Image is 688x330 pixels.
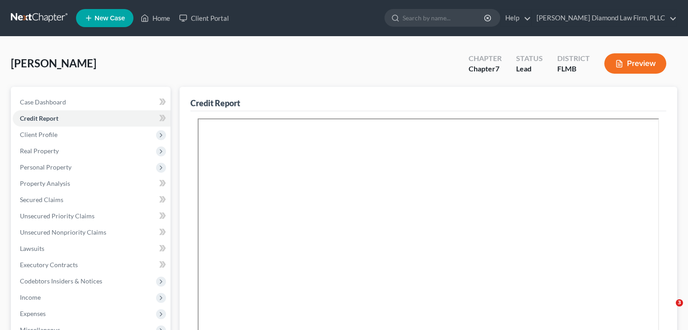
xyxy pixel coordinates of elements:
a: Secured Claims [13,192,171,208]
div: Status [516,53,543,64]
span: Expenses [20,310,46,317]
span: Credit Report [20,114,58,122]
a: Unsecured Nonpriority Claims [13,224,171,240]
a: Client Portal [175,10,233,26]
a: Property Analysis [13,175,171,192]
a: Lawsuits [13,240,171,257]
div: Lead [516,64,543,74]
button: Preview [604,53,666,74]
a: Help [501,10,531,26]
a: Unsecured Priority Claims [13,208,171,224]
span: New Case [95,15,125,22]
span: Codebtors Insiders & Notices [20,277,102,285]
div: Chapter [469,64,502,74]
a: Executory Contracts [13,257,171,273]
span: Property Analysis [20,179,70,187]
input: Search by name... [403,9,485,26]
div: Credit Report [190,98,240,108]
span: Unsecured Priority Claims [20,212,95,220]
span: Real Property [20,147,59,155]
span: Income [20,293,41,301]
span: Unsecured Nonpriority Claims [20,228,106,236]
span: 7 [495,64,499,73]
span: Case Dashboard [20,98,66,106]
span: Executory Contracts [20,261,78,269]
a: Home [136,10,175,26]
span: [PERSON_NAME] [11,57,96,70]
div: Chapter [469,53,502,64]
a: Case Dashboard [13,94,171,110]
iframe: Intercom live chat [657,299,679,321]
div: FLMB [557,64,590,74]
span: Personal Property [20,163,71,171]
a: [PERSON_NAME] Diamond Law Firm, PLLC [532,10,677,26]
span: 3 [676,299,683,306]
div: District [557,53,590,64]
span: Lawsuits [20,245,44,252]
a: Credit Report [13,110,171,127]
span: Client Profile [20,131,57,138]
span: Secured Claims [20,196,63,203]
